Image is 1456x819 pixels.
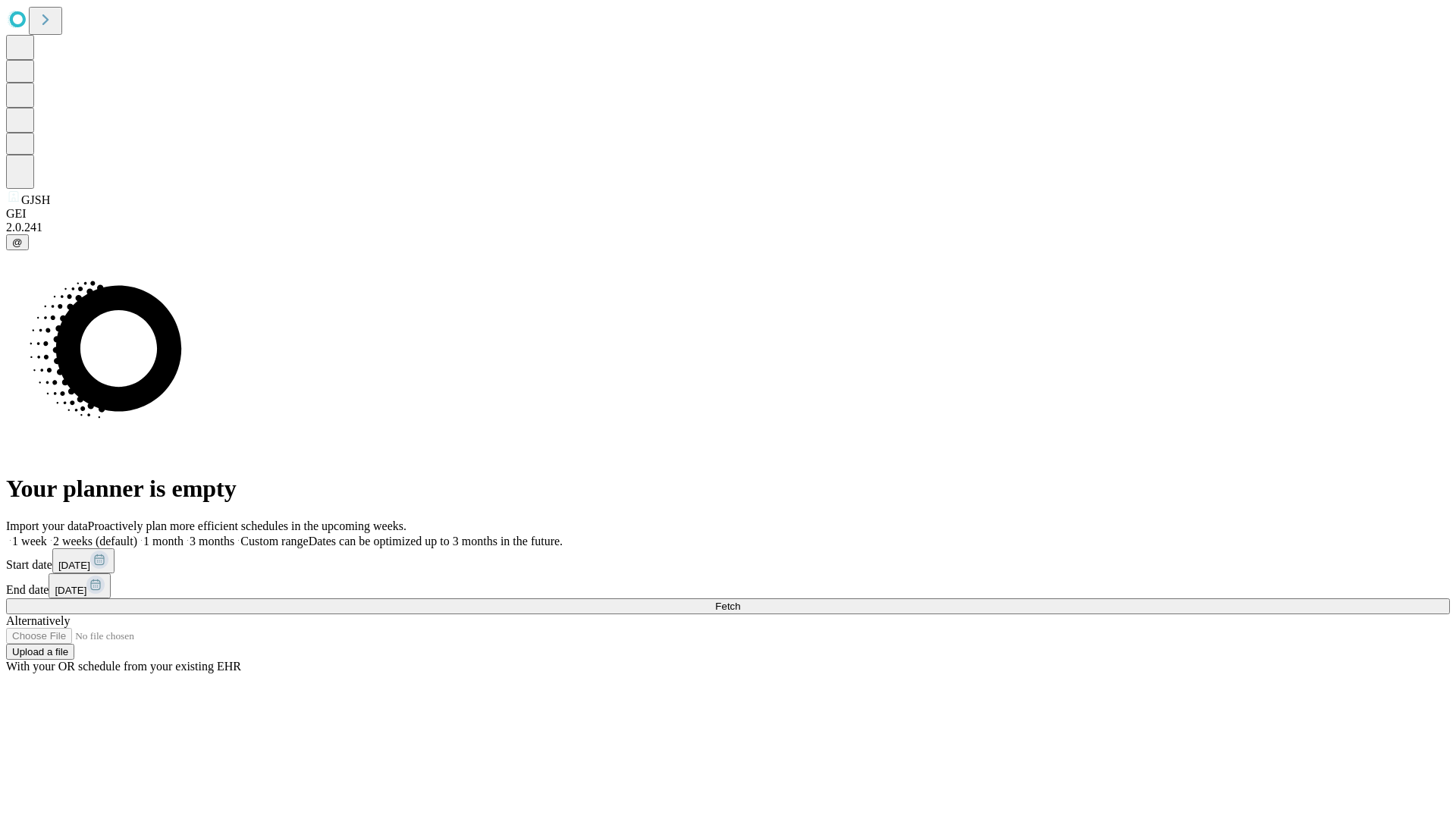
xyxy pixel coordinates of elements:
button: [DATE] [52,548,115,573]
span: Dates can be optimized up to 3 months in the future. [309,535,563,548]
span: Custom range [240,535,308,548]
div: Start date [6,548,1450,573]
button: Fetch [6,598,1450,614]
span: Fetch [715,601,740,612]
span: With your OR schedule from your existing EHR [6,660,241,673]
div: GEI [6,207,1450,221]
span: 1 week [12,535,47,548]
span: [DATE] [55,585,86,596]
span: 1 month [143,535,184,548]
span: [DATE] [58,560,90,571]
span: Import your data [6,519,88,532]
span: Proactively plan more efficient schedules in the upcoming weeks. [88,519,406,532]
span: Alternatively [6,614,70,627]
button: Upload a file [6,644,74,660]
button: @ [6,234,29,250]
span: GJSH [21,193,50,206]
span: @ [12,237,23,248]
button: [DATE] [49,573,111,598]
span: 3 months [190,535,234,548]
h1: Your planner is empty [6,475,1450,503]
div: End date [6,573,1450,598]
span: 2 weeks (default) [53,535,137,548]
div: 2.0.241 [6,221,1450,234]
